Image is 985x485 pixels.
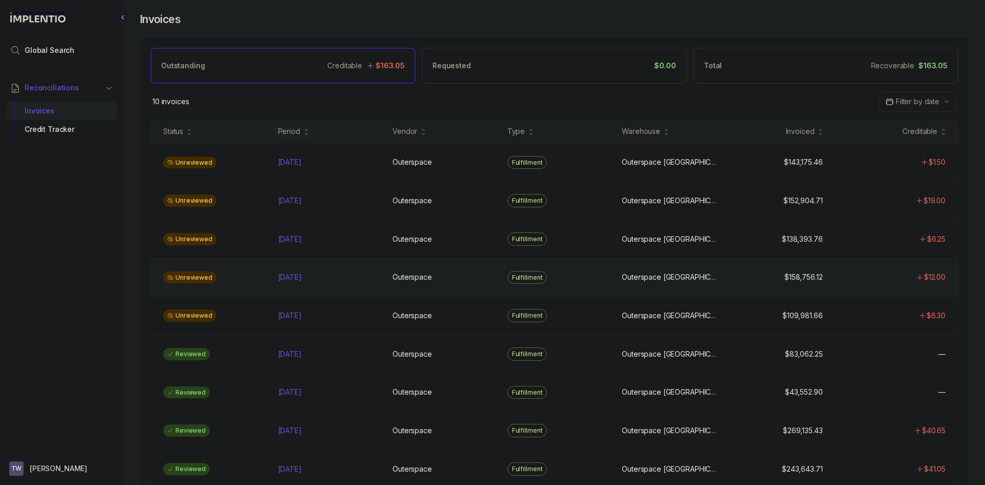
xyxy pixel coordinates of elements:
[163,195,216,207] div: Unreviewed
[278,349,302,359] p: [DATE]
[327,61,362,71] p: Creditable
[938,349,945,359] p: —
[6,76,117,99] button: Reconciliations
[924,464,945,474] p: $41.05
[785,349,823,359] p: $83,062.25
[871,61,914,71] p: Recoverable
[163,463,210,475] div: Reviewed
[512,273,543,283] p: Fulfillment
[938,387,945,397] p: —
[278,272,302,282] p: [DATE]
[782,311,822,321] p: $109,981.66
[163,126,183,137] div: Status
[785,387,823,397] p: $43,552.90
[278,157,302,167] p: [DATE]
[927,234,945,244] p: $6.25
[163,233,216,245] div: Unreviewed
[654,61,676,71] p: $0.00
[392,126,417,137] div: Vendor
[376,61,405,71] p: $163.05
[783,196,822,206] p: $152,904.71
[278,425,302,436] p: [DATE]
[9,461,114,476] button: User initials[PERSON_NAME]
[392,272,432,282] p: Outerspace
[278,387,302,397] p: [DATE]
[512,158,543,168] p: Fulfillment
[392,464,432,474] p: Outerspace
[392,234,432,244] p: Outerspace
[512,234,543,244] p: Fulfillment
[278,196,302,206] p: [DATE]
[392,425,432,436] p: Outerspace
[782,464,822,474] p: $243,643.71
[278,234,302,244] p: [DATE]
[923,196,945,206] p: $19.00
[885,96,939,107] search: Date Range Picker
[152,96,189,107] p: 10 invoices
[392,157,432,167] p: Outerspace
[902,126,937,137] div: Creditable
[622,157,716,167] p: Outerspace [GEOGRAPHIC_DATA]
[512,311,543,321] p: Fulfillment
[622,272,716,282] p: Outerspace [GEOGRAPHIC_DATA]
[786,126,815,137] div: Invoiced
[622,464,716,474] p: Outerspace [GEOGRAPHIC_DATA]
[622,425,716,436] p: Outerspace [GEOGRAPHIC_DATA]
[163,424,210,437] div: Reviewed
[512,387,543,398] p: Fulfillment
[14,120,109,139] div: Credit Tracker
[392,349,432,359] p: Outerspace
[278,464,302,474] p: [DATE]
[622,387,716,397] p: Outerspace [GEOGRAPHIC_DATA]
[704,61,722,71] p: Total
[512,425,543,436] p: Fulfillment
[784,272,822,282] p: $158,756.12
[929,157,945,167] p: $1.50
[784,157,822,167] p: $143,175.46
[927,311,945,321] p: $6.30
[879,92,956,111] button: Date Range Picker
[512,196,543,206] p: Fulfillment
[622,196,716,206] p: Outerspace [GEOGRAPHIC_DATA]
[622,349,716,359] p: Outerspace [GEOGRAPHIC_DATA]
[14,102,109,120] div: Invoices
[622,311,716,321] p: Outerspace [GEOGRAPHIC_DATA]
[163,309,216,322] div: Unreviewed
[152,96,189,107] div: Remaining page entries
[512,349,543,359] p: Fulfillment
[9,461,24,476] span: User initials
[163,386,210,399] div: Reviewed
[924,272,945,282] p: $12.00
[30,463,87,474] p: [PERSON_NAME]
[392,311,432,321] p: Outerspace
[25,83,79,93] span: Reconciliations
[392,387,432,397] p: Outerspace
[163,157,216,169] div: Unreviewed
[25,45,74,55] span: Global Search
[896,97,939,106] span: Filter by date
[622,234,716,244] p: Outerspace [GEOGRAPHIC_DATA]
[163,348,210,360] div: Reviewed
[432,61,471,71] p: Requested
[782,234,822,244] p: $138,393.76
[140,12,181,27] h4: Invoices
[783,425,822,436] p: $269,135.43
[278,311,302,321] p: [DATE]
[918,61,948,71] p: $163.05
[6,100,117,141] div: Reconciliations
[278,126,300,137] div: Period
[163,271,216,284] div: Unreviewed
[507,126,525,137] div: Type
[922,425,945,436] p: $40.65
[392,196,432,206] p: Outerspace
[622,126,660,137] div: Warehouse
[161,61,205,71] p: Outstanding
[512,464,543,474] p: Fulfillment
[117,11,129,24] div: Collapse Icon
